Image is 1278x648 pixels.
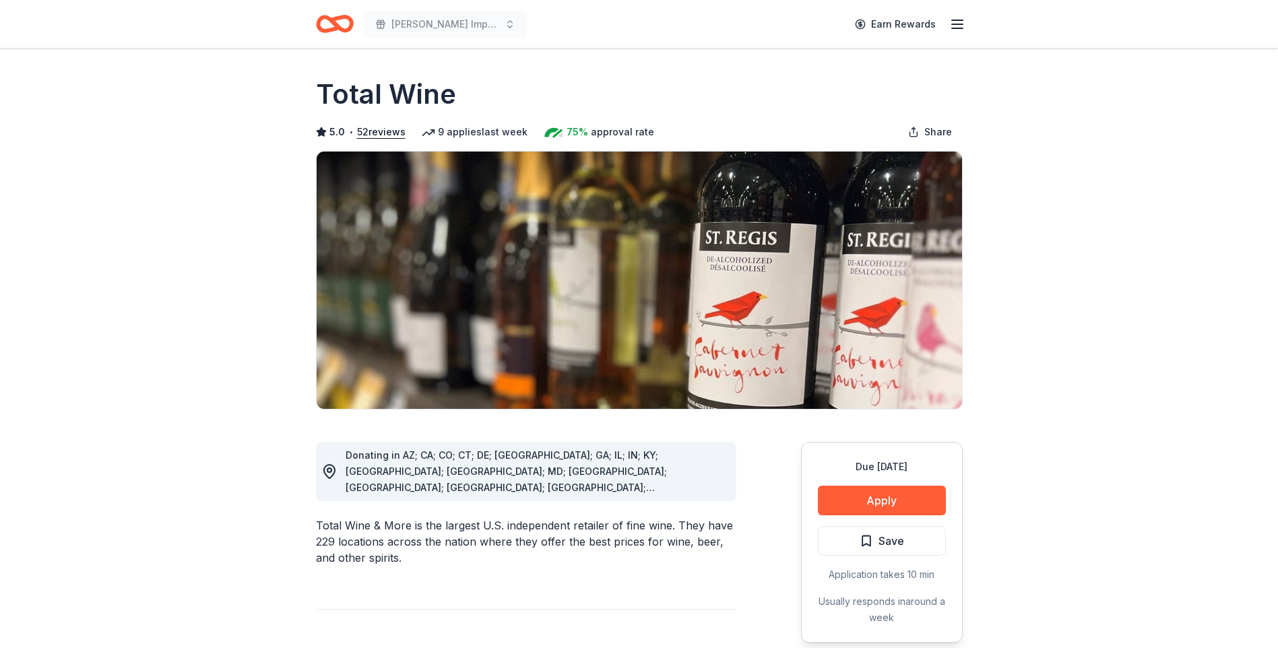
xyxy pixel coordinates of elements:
span: 5.0 [329,124,345,140]
span: Save [878,532,904,550]
div: Total Wine & More is the largest U.S. independent retailer of fine wine. They have 229 locations ... [316,517,736,566]
h1: Total Wine [316,75,456,113]
a: Earn Rewards [847,12,944,36]
button: Apply [818,486,946,515]
div: Due [DATE] [818,459,946,475]
button: [PERSON_NAME] Impact Fall Gala [364,11,526,38]
span: [PERSON_NAME] Impact Fall Gala [391,16,499,32]
button: 52reviews [357,124,406,140]
span: • [348,127,353,137]
div: Usually responds in around a week [818,593,946,626]
span: approval rate [591,124,654,140]
a: Home [316,8,354,40]
span: Donating in AZ; CA; CO; CT; DE; [GEOGRAPHIC_DATA]; GA; IL; IN; KY; [GEOGRAPHIC_DATA]; [GEOGRAPHIC... [346,449,667,542]
button: Save [818,526,946,556]
img: Image for Total Wine [317,152,962,409]
div: Application takes 10 min [818,566,946,583]
span: Share [924,124,952,140]
button: Share [897,119,963,145]
div: 9 applies last week [422,124,528,140]
span: 75% [567,124,588,140]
